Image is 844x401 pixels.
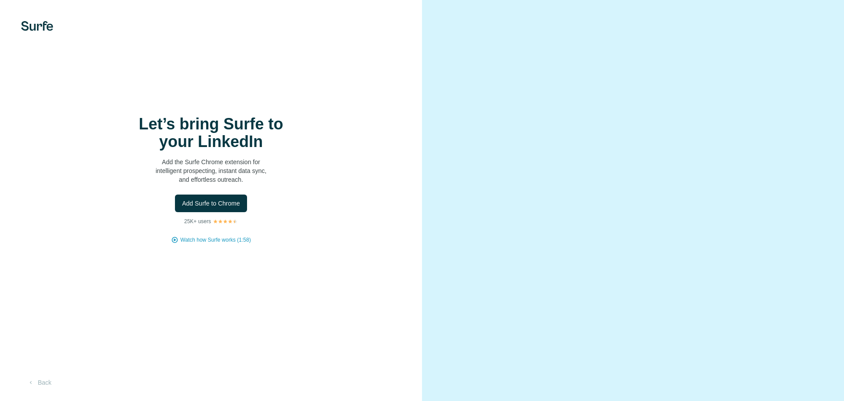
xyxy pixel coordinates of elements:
button: Back [21,375,58,390]
img: Rating Stars [213,219,238,224]
button: Watch how Surfe works (1:58) [180,236,251,244]
p: 25K+ users [184,217,211,225]
button: Add Surfe to Chrome [175,195,247,212]
img: Surfe's logo [21,21,53,31]
span: Add Surfe to Chrome [182,199,240,208]
p: Add the Surfe Chrome extension for intelligent prospecting, instant data sync, and effortless out... [123,158,299,184]
h1: Let’s bring Surfe to your LinkedIn [123,115,299,151]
